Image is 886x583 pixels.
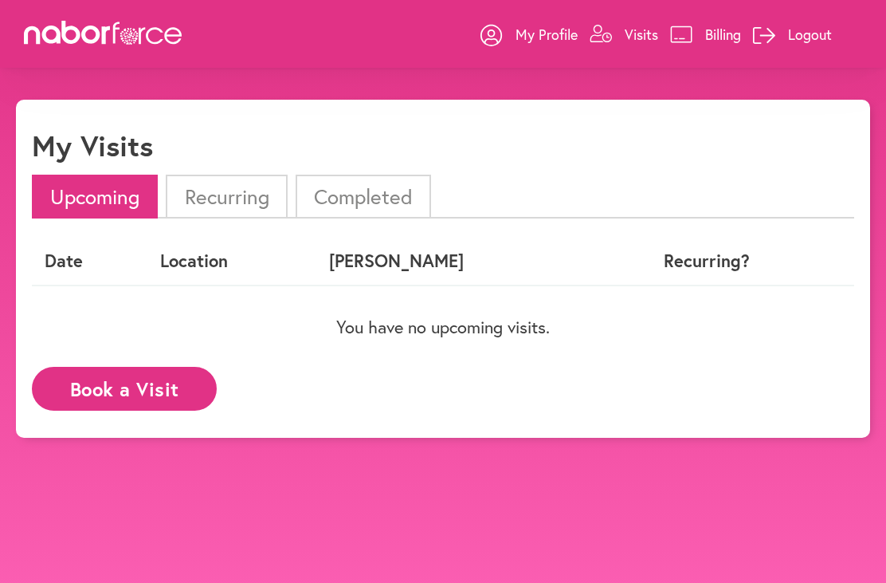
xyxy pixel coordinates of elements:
[625,25,658,44] p: Visits
[480,10,578,58] a: My Profile
[32,238,147,285] th: Date
[606,238,808,285] th: Recurring?
[32,317,854,337] p: You have no upcoming visits.
[32,128,153,163] h1: My Visits
[316,238,606,285] th: [PERSON_NAME]
[32,379,217,394] a: Book a Visit
[296,175,431,219] li: Completed
[788,25,832,44] p: Logout
[166,175,287,219] li: Recurring
[32,175,158,219] li: Upcoming
[590,10,658,58] a: Visits
[32,367,217,411] button: Book a Visit
[147,238,316,285] th: Location
[705,25,741,44] p: Billing
[670,10,741,58] a: Billing
[516,25,578,44] p: My Profile
[753,10,832,58] a: Logout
